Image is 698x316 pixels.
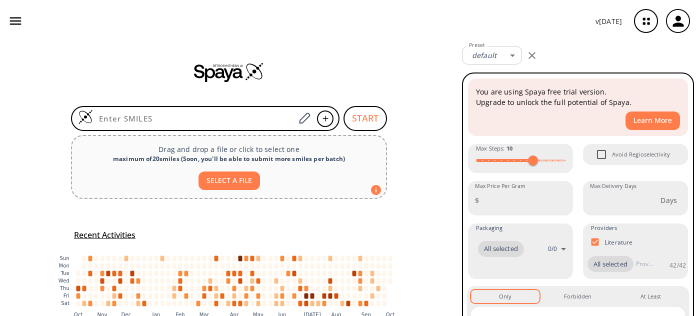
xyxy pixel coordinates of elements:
span: All selected [478,244,524,254]
text: Tue [60,270,69,276]
button: Forbidden [543,290,612,303]
text: Thu [59,285,69,291]
img: Logo Spaya [78,109,93,124]
span: Avoid Regioselectivity [591,144,612,165]
p: Drag and drop a file or click to select one [80,144,378,154]
p: v [DATE] [595,16,622,26]
g: cell [76,255,392,306]
text: Fri [63,293,69,298]
p: You are using Spaya free trial version. Upgrade to unlock the full potential of Spaya. [476,86,680,107]
div: At Least [640,292,661,301]
h5: Recent Activities [74,230,135,240]
input: Enter SMILES [93,113,295,123]
p: 42 / 42 [669,261,686,269]
span: Providers [591,223,617,232]
label: Max Delivery Days [590,182,636,190]
div: Only [499,292,511,301]
div: Forbidden [564,292,591,301]
text: Sat [61,300,69,306]
p: Literature [604,238,633,246]
input: Provider name [633,256,655,272]
span: All selected [587,259,633,269]
span: Max Steps : [476,144,512,153]
label: Max Price Per Gram [475,182,525,190]
img: Spaya logo [194,62,264,82]
text: Wed [58,278,69,283]
label: Preset [469,41,485,49]
button: Recent Activities [70,227,139,243]
button: Only [471,290,539,303]
button: At Least [616,290,685,303]
strong: 10 [506,144,512,152]
g: y-axis tick label [58,255,69,306]
p: Days [660,195,677,205]
text: Mon [58,263,69,268]
span: Avoid Regioselectivity [612,150,670,159]
button: START [343,106,387,131]
div: maximum of 20 smiles ( Soon, you'll be able to submit more smiles per batch ) [80,154,378,163]
button: Learn More [625,111,680,130]
em: default [472,50,496,60]
p: $ [475,195,479,205]
p: 0 / 0 [548,244,557,253]
text: Sun [60,255,69,261]
span: Packaging [476,223,502,232]
button: SELECT A FILE [198,171,260,190]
